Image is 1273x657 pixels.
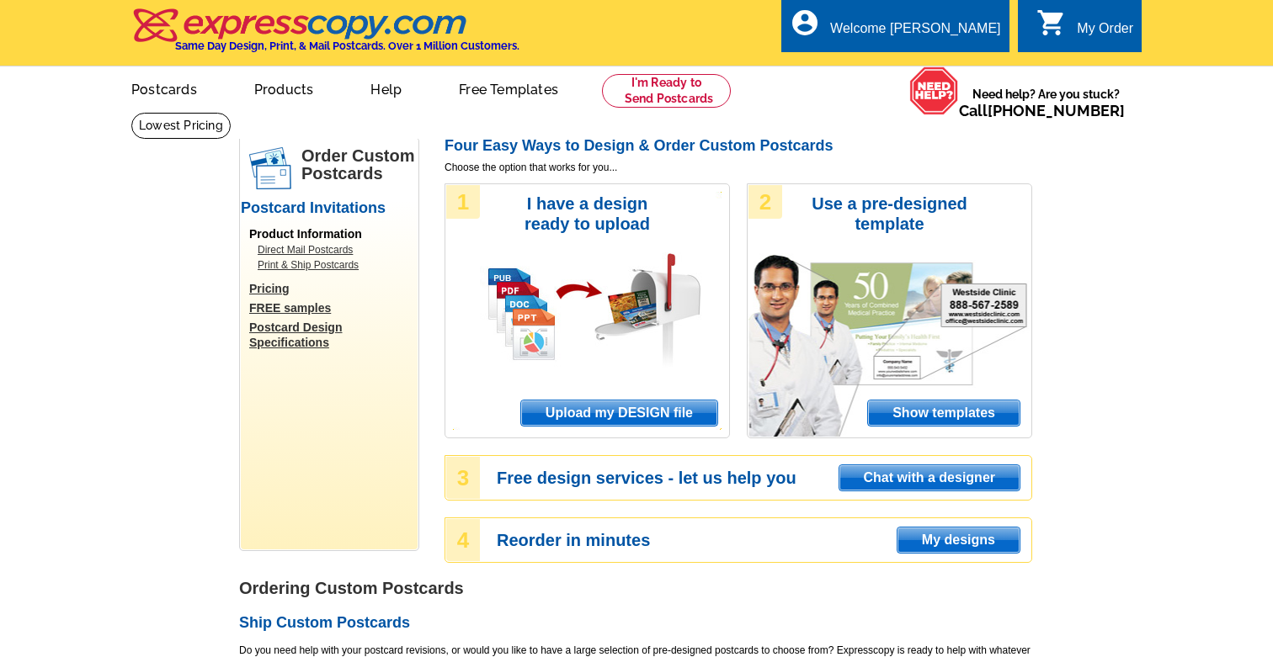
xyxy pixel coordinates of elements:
h2: Postcard Invitations [241,199,418,218]
a: Free Templates [432,68,585,108]
span: Show templates [868,400,1020,426]
h2: Four Easy Ways to Design & Order Custom Postcards [445,137,1032,156]
a: My designs [897,527,1020,554]
div: 4 [446,519,480,561]
span: Chat with a designer [839,465,1020,490]
div: My Order [1077,21,1133,45]
a: FREE samples [249,300,418,315]
a: Upload my DESIGN file [520,400,718,427]
a: shopping_cart My Order [1036,19,1133,40]
h3: Reorder in minutes [497,532,1031,548]
a: Postcards [104,68,224,108]
span: Need help? Are you stuck? [959,86,1133,119]
span: Product Information [249,227,362,241]
a: Show templates [867,400,1020,427]
div: 1 [446,185,480,219]
h3: Free design services - let us help you [497,470,1031,485]
i: shopping_cart [1036,8,1067,38]
h2: Ship Custom Postcards [239,614,1032,633]
img: help [909,66,959,115]
i: account_circle [790,8,820,38]
a: Pricing [249,281,418,296]
span: Choose the option that works for you... [445,160,1032,175]
a: Products [227,68,341,108]
a: Chat with a designer [839,464,1020,491]
h3: Use a pre-designed template [803,193,976,234]
div: Welcome [PERSON_NAME] [830,21,1000,45]
a: Direct Mail Postcards [258,242,409,257]
a: Help [344,68,429,108]
a: Postcard Design Specifications [249,320,418,350]
span: Upload my DESIGN file [521,400,717,426]
div: 3 [446,457,480,499]
a: Same Day Design, Print, & Mail Postcards. Over 1 Million Customers. [131,20,519,52]
h4: Same Day Design, Print, & Mail Postcards. Over 1 Million Customers. [175,40,519,52]
strong: Ordering Custom Postcards [239,579,464,597]
h3: I have a design ready to upload [501,193,674,234]
a: [PHONE_NUMBER] [988,102,1125,119]
h1: Order Custom Postcards [301,147,418,183]
div: 2 [748,185,782,219]
img: postcards.png [249,147,291,189]
span: Call [959,102,1125,119]
span: My designs [897,527,1020,553]
a: Print & Ship Postcards [258,257,409,273]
